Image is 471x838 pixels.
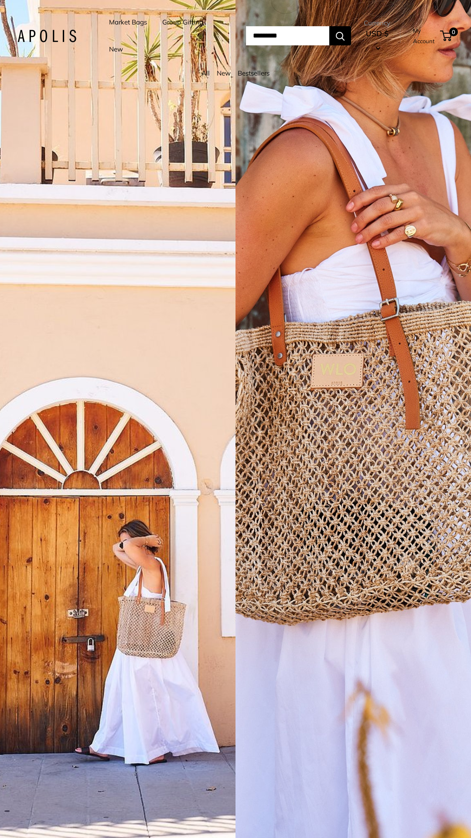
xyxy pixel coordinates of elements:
[109,16,147,28] a: Market Bags
[413,25,437,47] a: My Account
[246,26,329,45] input: Search...
[162,16,203,28] a: Group Gifting
[217,69,231,77] a: New
[441,31,452,41] a: 0
[366,29,389,38] span: USD $
[364,17,390,29] span: Currency
[329,26,351,45] button: Search
[201,69,210,77] a: All
[364,27,390,55] button: USD $
[109,43,123,55] a: New
[17,30,76,42] img: Apolis
[238,69,270,77] a: Bestsellers
[449,27,458,36] span: 0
